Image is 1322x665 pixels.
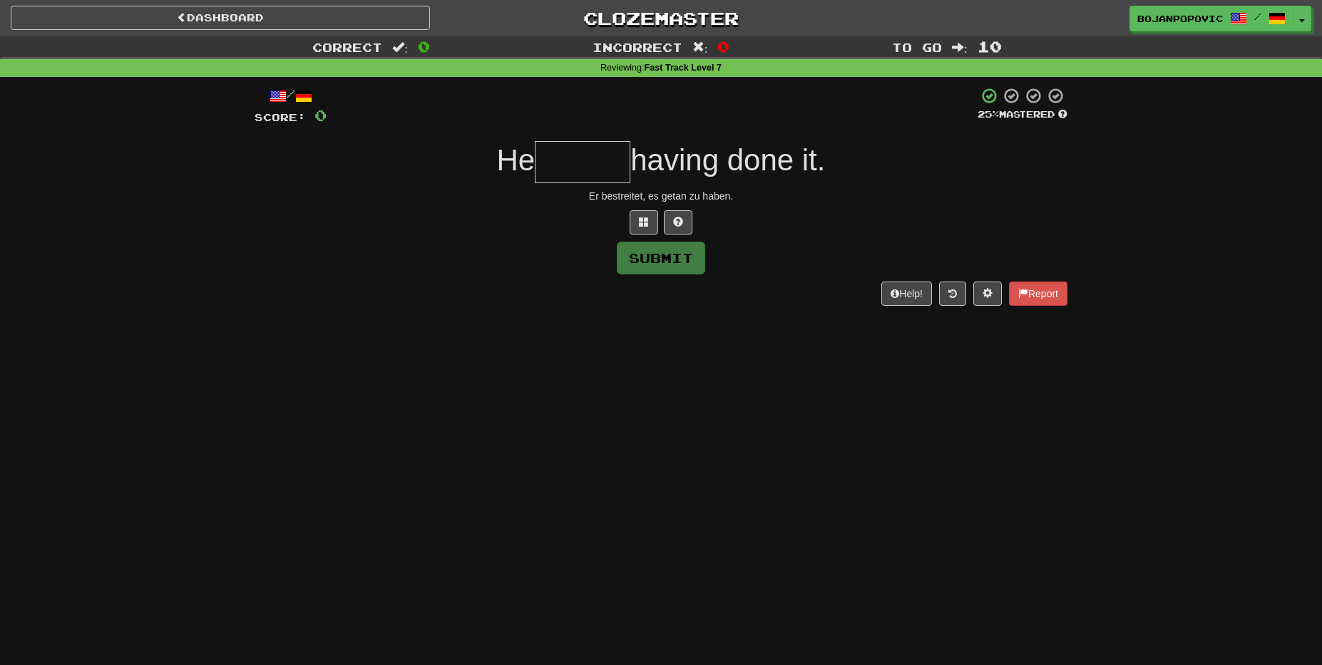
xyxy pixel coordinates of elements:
[978,108,999,120] span: 25 %
[497,143,536,177] span: He
[717,38,729,55] span: 0
[978,38,1002,55] span: 10
[1137,12,1223,25] span: bojanpopovic
[892,40,942,54] span: To go
[314,106,327,124] span: 0
[418,38,430,55] span: 0
[255,111,306,123] span: Score:
[978,108,1067,121] div: Mastered
[692,41,708,53] span: :
[939,282,966,306] button: Round history (alt+y)
[593,40,682,54] span: Incorrect
[392,41,408,53] span: :
[645,63,722,73] strong: Fast Track Level 7
[11,6,430,30] a: Dashboard
[630,143,825,177] span: having done it.
[451,6,871,31] a: Clozemaster
[1254,11,1261,21] span: /
[312,40,382,54] span: Correct
[255,87,327,105] div: /
[617,242,705,274] button: Submit
[1009,282,1067,306] button: Report
[630,210,658,234] button: Switch sentence to multiple choice alt+p
[881,282,932,306] button: Help!
[952,41,968,53] span: :
[664,210,692,234] button: Single letter hint - you only get 1 per sentence and score half the points! alt+h
[1129,6,1293,31] a: bojanpopovic /
[255,189,1067,203] div: Er bestreitet, es getan zu haben.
